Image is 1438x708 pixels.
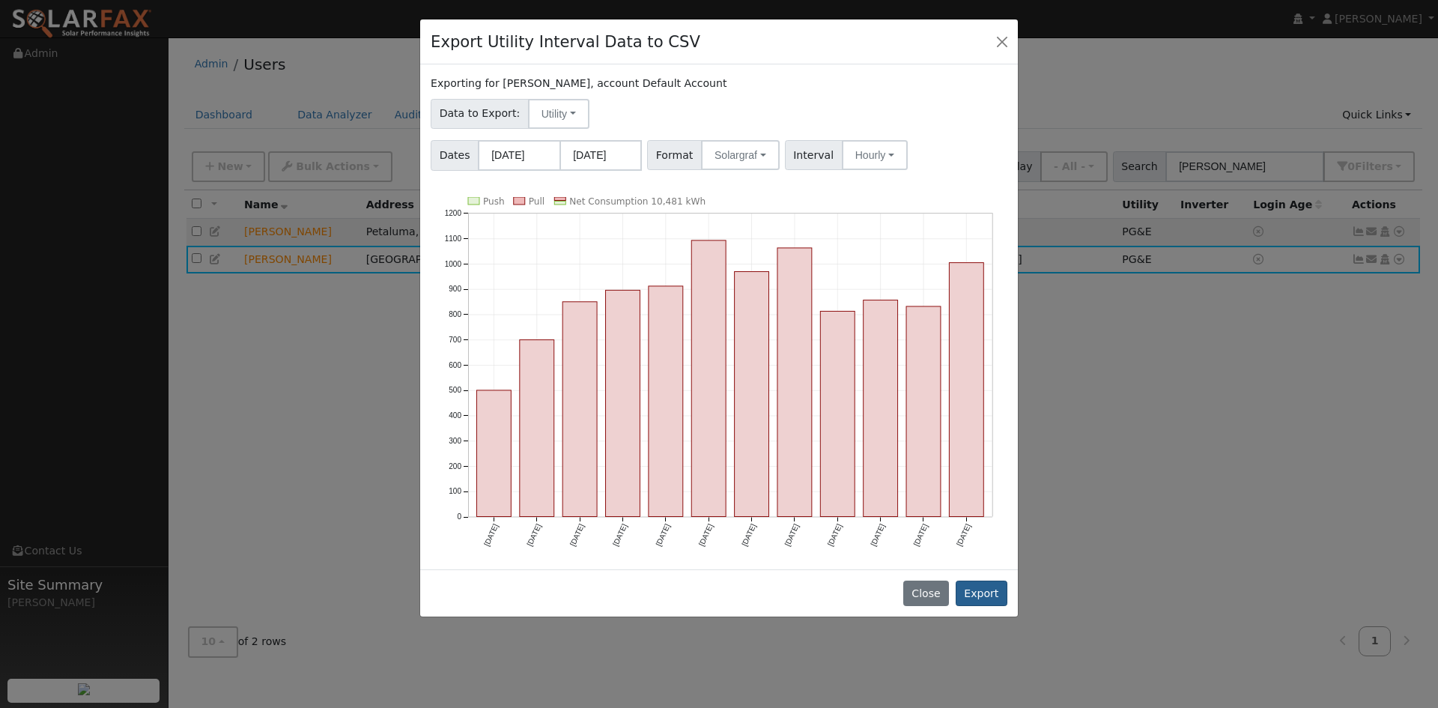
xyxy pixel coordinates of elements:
[431,76,726,91] label: Exporting for [PERSON_NAME], account Default Account
[529,196,544,207] text: Pull
[569,196,706,207] text: Net Consumption 10,481 kWh
[655,522,672,547] text: [DATE]
[449,411,461,420] text: 400
[611,522,628,547] text: [DATE]
[820,311,855,516] rect: onclick=""
[449,462,461,471] text: 200
[482,522,500,547] text: [DATE]
[950,262,984,516] rect: onclick=""
[777,248,812,517] rect: onclick=""
[449,360,461,369] text: 600
[606,290,640,516] rect: onclick=""
[568,522,586,547] text: [DATE]
[483,196,505,207] text: Push
[562,302,597,517] rect: onclick=""
[912,522,929,547] text: [DATE]
[431,30,700,54] h4: Export Utility Interval Data to CSV
[783,522,801,547] text: [DATE]
[449,310,461,318] text: 800
[826,522,843,547] text: [DATE]
[691,240,726,517] rect: onclick=""
[701,140,780,170] button: Solargraf
[477,390,512,517] rect: onclick=""
[520,339,554,516] rect: onclick=""
[956,581,1007,606] button: Export
[869,522,886,547] text: [DATE]
[740,522,757,547] text: [DATE]
[697,522,715,547] text: [DATE]
[449,437,461,445] text: 300
[449,487,461,495] text: 100
[431,140,479,171] span: Dates
[992,31,1013,52] button: Close
[445,235,462,243] text: 1100
[649,286,683,517] rect: onclick=""
[955,522,972,547] text: [DATE]
[735,271,769,516] rect: onclick=""
[445,209,462,217] text: 1200
[526,522,543,547] text: [DATE]
[785,140,843,170] span: Interval
[647,140,702,170] span: Format
[449,336,461,344] text: 700
[449,386,461,394] text: 500
[445,259,462,267] text: 1000
[431,99,529,129] span: Data to Export:
[906,306,941,517] rect: onclick=""
[842,140,908,170] button: Hourly
[449,285,461,293] text: 900
[864,300,898,516] rect: onclick=""
[458,512,462,521] text: 0
[903,581,949,606] button: Close
[528,99,589,129] button: Utility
